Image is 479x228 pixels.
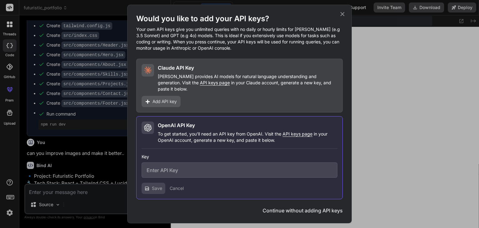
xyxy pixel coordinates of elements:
[136,14,343,24] h1: Would you like to add your API keys?
[142,183,165,194] button: Save
[283,131,312,136] span: API keys page
[158,73,337,92] p: [PERSON_NAME] provides AI models for natural language understanding and generation. Visit the in ...
[158,121,195,129] h2: OpenAI API Key
[158,64,194,72] h2: Claude API Key
[263,207,343,214] button: Continue without adding API keys
[158,131,337,143] p: To get started, you'll need an API key from OpenAI. Visit the in your OpenAI account, generate a ...
[200,80,230,85] span: API keys page
[170,185,184,191] button: Cancel
[152,185,162,191] span: Save
[142,162,337,178] input: Enter API Key
[152,98,177,105] span: Add API key
[136,26,343,51] p: Your own API keys give you unlimited queries with no daily or hourly limits for [PERSON_NAME] (e....
[142,154,337,160] h3: Key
